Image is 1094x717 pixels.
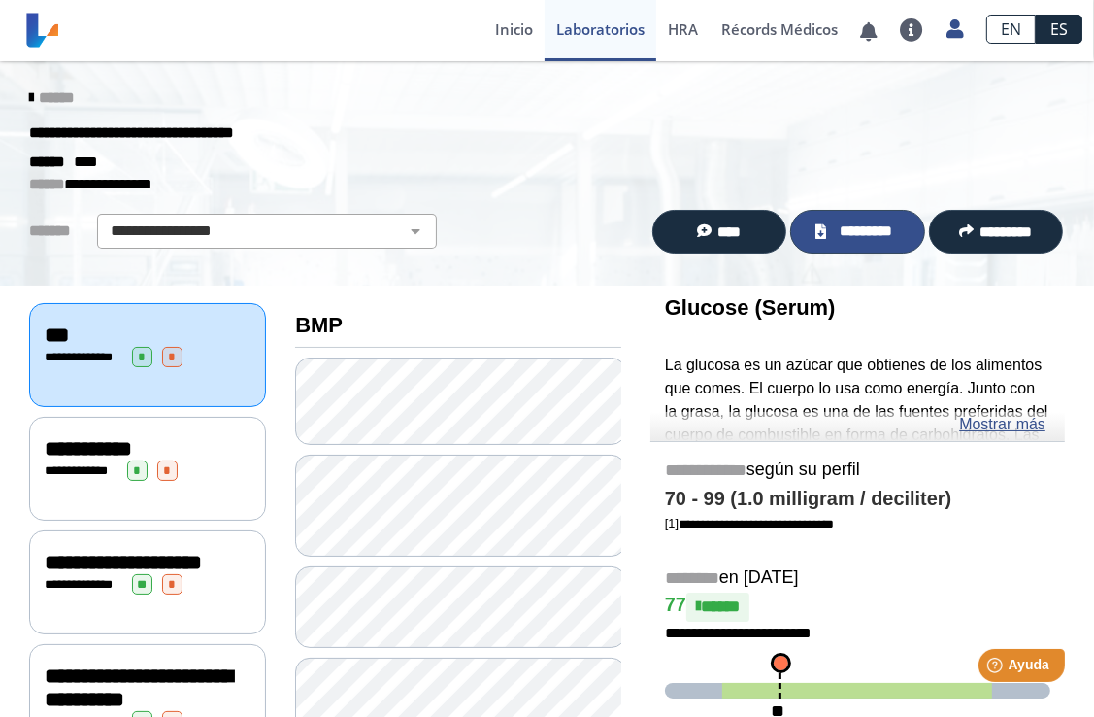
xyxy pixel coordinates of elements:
[959,413,1045,436] a: Mostrar más
[668,19,698,39] span: HRA
[665,488,1050,511] h4: 70 - 99 (1.0 milligram / deciliter)
[665,567,1050,590] h5: en [DATE]
[665,516,834,530] a: [1]
[665,460,1050,482] h5: según su perfil
[295,313,343,337] b: BMP
[665,354,1050,586] p: La glucosa es un azúcar que obtienes de los alimentos que comes. El cuerpo lo usa como energía. J...
[665,593,1050,622] h4: 77
[921,641,1073,696] iframe: Help widget launcher
[665,295,836,320] b: Glucose (Serum)
[1036,15,1082,44] a: ES
[986,15,1036,44] a: EN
